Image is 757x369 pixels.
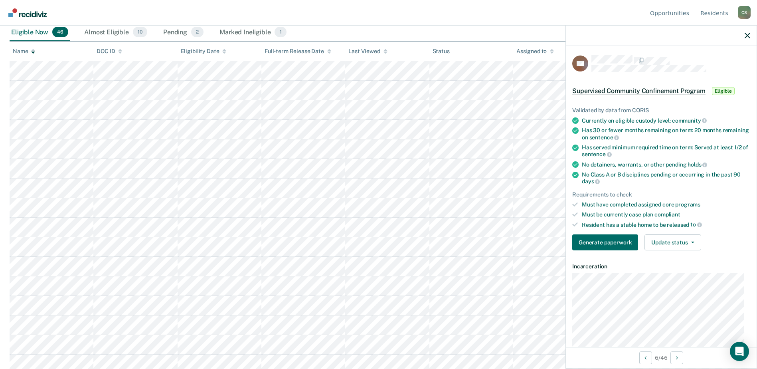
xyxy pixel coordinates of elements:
[516,48,554,55] div: Assigned to
[654,211,680,218] span: compliant
[639,351,652,364] button: Previous Opportunity
[582,127,750,141] div: Has 30 or fewer months remaining on term: 20 months remaining on
[218,24,288,41] div: Marked Ineligible
[582,117,750,124] div: Currently on eligible custody level:
[433,48,450,55] div: Status
[644,234,701,250] button: Update status
[670,351,683,364] button: Next Opportunity
[13,48,35,55] div: Name
[712,87,735,95] span: Eligible
[582,171,750,185] div: No Class A or B disciplines pending or occurring in the past 90
[582,151,612,157] span: sentence
[275,27,286,37] span: 1
[589,134,619,141] span: sentence
[566,78,757,104] div: Supervised Community Confinement ProgramEligible
[162,24,205,41] div: Pending
[582,221,750,228] div: Resident has a stable home to be released
[10,24,70,41] div: Eligible Now
[181,48,227,55] div: Eligibility Date
[730,342,749,361] div: Open Intercom Messenger
[572,234,638,250] button: Generate paperwork
[688,161,707,168] span: holds
[8,8,47,17] img: Recidiviz
[265,48,331,55] div: Full-term Release Date
[97,48,122,55] div: DOC ID
[566,347,757,368] div: 6 / 46
[572,234,641,250] a: Navigate to form link
[738,6,751,19] button: Profile dropdown button
[582,161,750,168] div: No detainers, warrants, or other pending
[738,6,751,19] div: C S
[582,178,600,184] span: days
[582,211,750,218] div: Must be currently case plan
[582,201,750,208] div: Must have completed assigned core
[582,144,750,158] div: Has served minimum required time on term: Served at least 1/2 of
[52,27,68,37] span: 46
[675,201,700,208] span: programs
[672,117,707,124] span: community
[572,107,750,114] div: Validated by data from CORIS
[690,221,702,228] span: to
[83,24,149,41] div: Almost Eligible
[572,191,750,198] div: Requirements to check
[133,27,147,37] span: 10
[191,27,204,37] span: 2
[572,87,706,95] span: Supervised Community Confinement Program
[572,263,750,270] dt: Incarceration
[348,48,387,55] div: Last Viewed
